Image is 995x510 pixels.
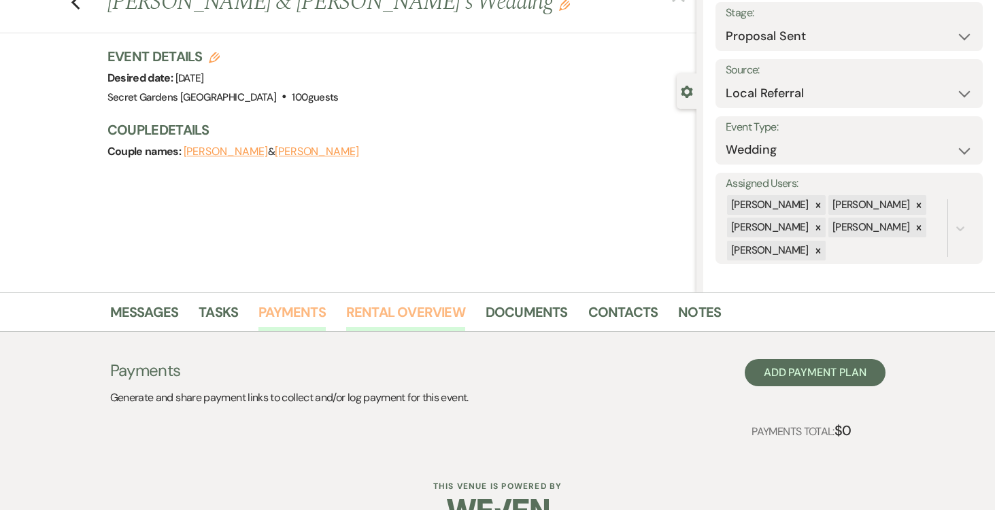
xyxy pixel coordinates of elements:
a: Documents [486,301,568,331]
h3: Payments [110,359,469,382]
span: Secret Gardens [GEOGRAPHIC_DATA] [107,90,277,104]
a: Contacts [588,301,658,331]
button: Close lead details [681,84,693,97]
h3: Event Details [107,47,339,66]
a: Tasks [199,301,238,331]
a: Rental Overview [346,301,465,331]
a: Messages [110,301,179,331]
span: Desired date: [107,71,175,85]
a: Payments [258,301,326,331]
div: [PERSON_NAME] [727,241,811,260]
span: & [184,145,359,158]
div: [PERSON_NAME] [828,195,912,215]
div: [PERSON_NAME] [727,195,811,215]
a: Notes [678,301,721,331]
button: Add Payment Plan [745,359,886,386]
div: [PERSON_NAME] [727,218,811,237]
p: Generate and share payment links to collect and/or log payment for this event. [110,389,469,407]
strong: $0 [834,422,851,439]
span: Couple names: [107,144,184,158]
label: Assigned Users: [726,174,973,194]
label: Stage: [726,3,973,23]
h3: Couple Details [107,120,684,139]
p: Payments Total: [752,420,851,441]
div: [PERSON_NAME] [828,218,912,237]
button: [PERSON_NAME] [275,146,359,157]
span: 100 guests [292,90,338,104]
button: [PERSON_NAME] [184,146,268,157]
label: Event Type: [726,118,973,137]
span: [DATE] [175,71,204,85]
label: Source: [726,61,973,80]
